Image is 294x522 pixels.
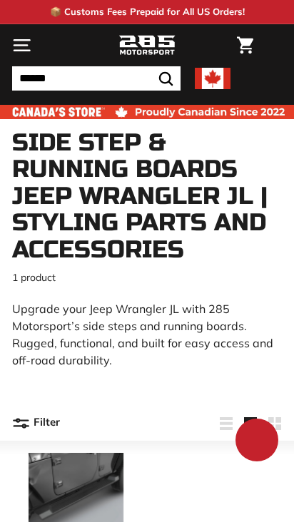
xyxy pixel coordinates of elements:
[12,66,181,91] input: Search
[230,25,260,66] a: Cart
[231,419,283,465] inbox-online-store-chat: Shopify online store chat
[50,5,245,19] p: 📦 Customs Fees Prepaid for All US Orders!
[12,130,282,263] h1: Side Step & Running Boards Jeep Wrangler JL | Styling Parts and Accessories
[12,300,282,369] p: Upgrade your Jeep Wrangler JL with 285 Motorsport’s side steps and running boards. Rugged, functi...
[118,34,176,58] img: Logo_285_Motorsport_areodynamics_components
[12,406,60,440] button: Filter
[12,270,282,285] p: 1 product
